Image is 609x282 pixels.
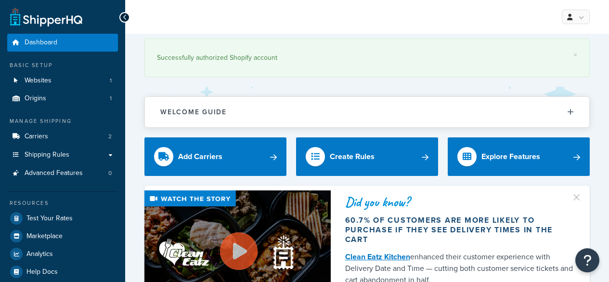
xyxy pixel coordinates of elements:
a: Websites1 [7,72,118,90]
span: 0 [108,169,112,177]
div: Successfully authorized Shopify account [157,51,577,65]
div: Explore Features [481,150,540,163]
span: 2 [108,133,112,141]
a: Analytics [7,245,118,263]
a: Carriers2 [7,128,118,146]
span: Carriers [25,133,48,141]
div: Create Rules [330,150,375,163]
span: Analytics [26,250,53,258]
div: 60.7% of customers are more likely to purchase if they see delivery times in the cart [345,215,575,244]
li: Carriers [7,128,118,146]
a: Dashboard [7,34,118,52]
a: Shipping Rules [7,146,118,164]
a: Test Your Rates [7,210,118,227]
a: Add Carriers [144,137,286,176]
span: Origins [25,94,46,103]
div: Manage Shipping [7,117,118,125]
button: Open Resource Center [575,248,599,272]
div: Did you know? [345,195,575,209]
span: Dashboard [25,39,57,47]
li: Websites [7,72,118,90]
li: Advanced Features [7,164,118,182]
span: Marketplace [26,232,63,241]
span: Websites [25,77,52,85]
a: Help Docs [7,263,118,281]
span: Test Your Rates [26,215,73,223]
span: Advanced Features [25,169,83,177]
a: × [573,51,577,59]
button: Welcome Guide [145,97,589,127]
a: Advanced Features0 [7,164,118,182]
span: Shipping Rules [25,151,69,159]
span: 1 [110,77,112,85]
a: Create Rules [296,137,438,176]
a: Origins1 [7,90,118,107]
div: Add Carriers [178,150,222,163]
h2: Welcome Guide [160,108,227,116]
div: Resources [7,199,118,207]
div: Basic Setup [7,61,118,69]
a: Explore Features [448,137,590,176]
a: Marketplace [7,228,118,245]
span: 1 [110,94,112,103]
li: Origins [7,90,118,107]
a: Clean Eatz Kitchen [345,251,410,262]
span: Help Docs [26,268,58,276]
